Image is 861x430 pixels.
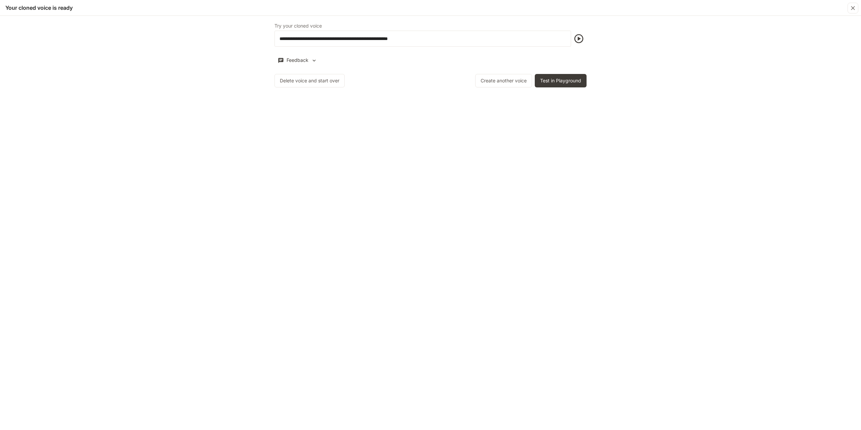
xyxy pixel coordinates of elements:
button: Create another voice [475,74,532,87]
button: Test in Playground [535,74,587,87]
h5: Your cloned voice is ready [5,4,73,11]
button: Feedback [274,55,320,66]
p: Try your cloned voice [274,24,322,28]
button: Delete voice and start over [274,74,345,87]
